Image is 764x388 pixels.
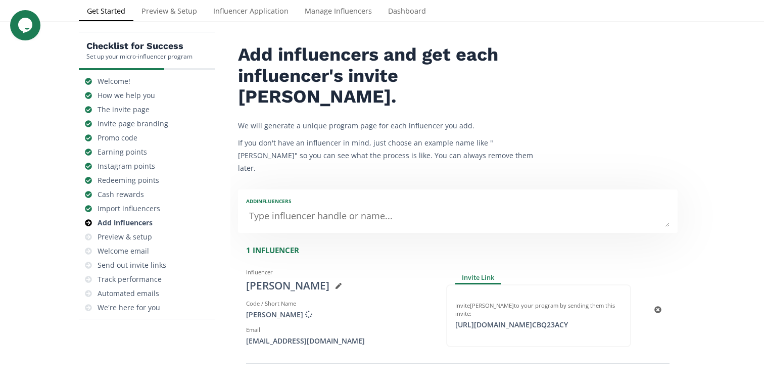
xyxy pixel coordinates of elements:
span: [PERSON_NAME] [246,310,312,319]
div: We're here for you [98,303,160,313]
div: Welcome email [98,246,149,256]
div: [PERSON_NAME] [246,278,431,294]
div: Add INFLUENCERS [246,198,670,205]
div: Influencer [246,268,431,276]
div: Track performance [98,274,162,284]
p: We will generate a unique program page for each influencer you add. [238,119,541,132]
div: Invite Link [455,272,501,284]
div: Promo code [98,133,137,143]
h5: Checklist for Success [86,40,193,52]
div: The invite page [98,105,150,115]
a: Preview & Setup [133,2,205,22]
div: Cash rewards [98,189,144,200]
a: Get Started [79,2,133,22]
div: How we help you [98,90,155,101]
p: If you don't have an influencer in mind, just choose an example name like "[PERSON_NAME]" so you ... [238,136,541,175]
div: [EMAIL_ADDRESS][DOMAIN_NAME] [246,336,431,346]
div: Welcome! [98,76,130,86]
div: Import influencers [98,204,160,214]
div: [URL][DOMAIN_NAME] CBQ23ACY [449,320,574,330]
div: Automated emails [98,288,159,299]
a: Manage Influencers [297,2,380,22]
div: Earning points [98,147,147,157]
a: Dashboard [380,2,434,22]
div: Redeeming points [98,175,159,185]
div: 1 INFLUENCER [246,245,678,256]
div: Invite page branding [98,119,168,129]
h2: Add influencers and get each influencer's invite [PERSON_NAME]. [238,44,541,107]
div: Instagram points [98,161,155,171]
div: Email [246,326,431,334]
div: Set up your micro-influencer program [86,52,193,61]
div: Code / Short Name [246,300,431,308]
a: Influencer Application [205,2,297,22]
iframe: chat widget [10,10,42,40]
div: Add influencers [98,218,153,228]
div: Preview & setup [98,232,152,242]
div: Invite [PERSON_NAME] to your program by sending them this invite: [455,302,622,318]
div: Send out invite links [98,260,166,270]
